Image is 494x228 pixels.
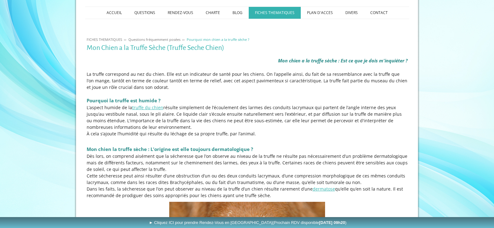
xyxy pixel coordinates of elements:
p: À cela s’ajoute l’humidité qui résulte du léchage de sa propre truffe, par l’animal. [87,130,408,137]
a: CHARTE [199,7,226,19]
span: (Prochain RDV disponible ) [273,220,347,225]
a: Questions fréquemment posées [127,37,182,42]
strong: Pourquoi la truffe est humide ? [87,97,161,104]
a: RENDEZ-VOUS [161,7,199,19]
a: CONTACT [364,7,394,19]
span: ► Cliquez ICI pour prendre Rendez-Vous en [GEOGRAPHIC_DATA] [149,220,347,225]
a: QUESTIONS [128,7,161,19]
a: DIVERS [339,7,364,19]
a: ACCUEIL [100,7,128,19]
span: FICHES THEMATIQUES [87,37,122,42]
a: FICHES THEMATIQUES [85,37,124,42]
b: [DATE] 09h20 [319,220,345,225]
a: truffe du chien [132,104,163,110]
h1: Mon Chien a la Truffe Sèche (Truffe Seche Chien) [87,44,408,52]
span: Questions fréquemment posées [128,37,180,42]
p: Dès lors, on comprend aisément que la sécheresse que l’on observe au niveau de la truffe ne résul... [87,153,408,172]
a: PLAN D'ACCES [301,7,339,19]
em: Mon chien a la truffe sèche : Est ce que je dois m'inquiéter ? [278,57,408,64]
a: BLOG [226,7,249,19]
p: L’aspect humide de la résulte simplement de l’écoulement des larmes des conduits lacrymaux qui pa... [87,104,408,130]
strong: Mon chien la truffe sèche : L'origine est elle toujours dermatologique ? [87,146,253,152]
a: dermatose [313,186,335,192]
p: La truffe correspond au nez du chien. Elle est un indicateur de santé pour les chiens. On l’appel... [87,71,408,90]
span: Pourquoi mon chien a la truffe sèche ? [187,37,249,42]
p: Cette sécheresse peut ainsi résulter d’une obstruction d’un ou des deux conduits lacrymaux, d’une... [87,172,408,186]
p: Dans les faits, la sécheresse que l’on peut observer au niveau de la truffe d’un chien résulte ra... [87,186,408,199]
a: Pourquoi mon chien a la truffe sèche ? [185,37,251,42]
a: FICHES THEMATIQUES [249,7,301,19]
